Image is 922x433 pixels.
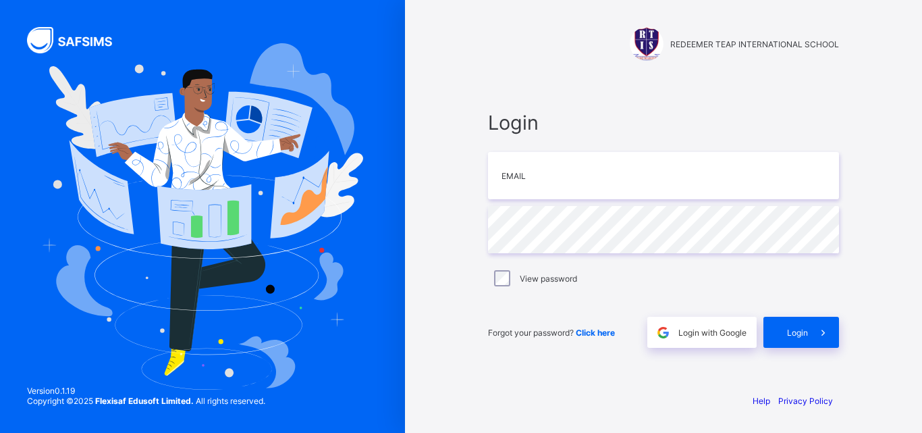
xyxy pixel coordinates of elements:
[27,396,265,406] span: Copyright © 2025 All rights reserved.
[520,274,577,284] label: View password
[670,39,839,49] span: REDEEMER TEAP INTERNATIONAL SCHOOL
[488,111,839,134] span: Login
[95,396,194,406] strong: Flexisaf Edusoft Limited.
[787,328,808,338] span: Login
[678,328,747,338] span: Login with Google
[42,43,363,389] img: Hero Image
[576,328,615,338] a: Click here
[655,325,671,340] img: google.396cfc9801f0270233282035f929180a.svg
[27,386,265,396] span: Version 0.1.19
[778,396,833,406] a: Privacy Policy
[27,27,128,53] img: SAFSIMS Logo
[753,396,770,406] a: Help
[488,328,615,338] span: Forgot your password?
